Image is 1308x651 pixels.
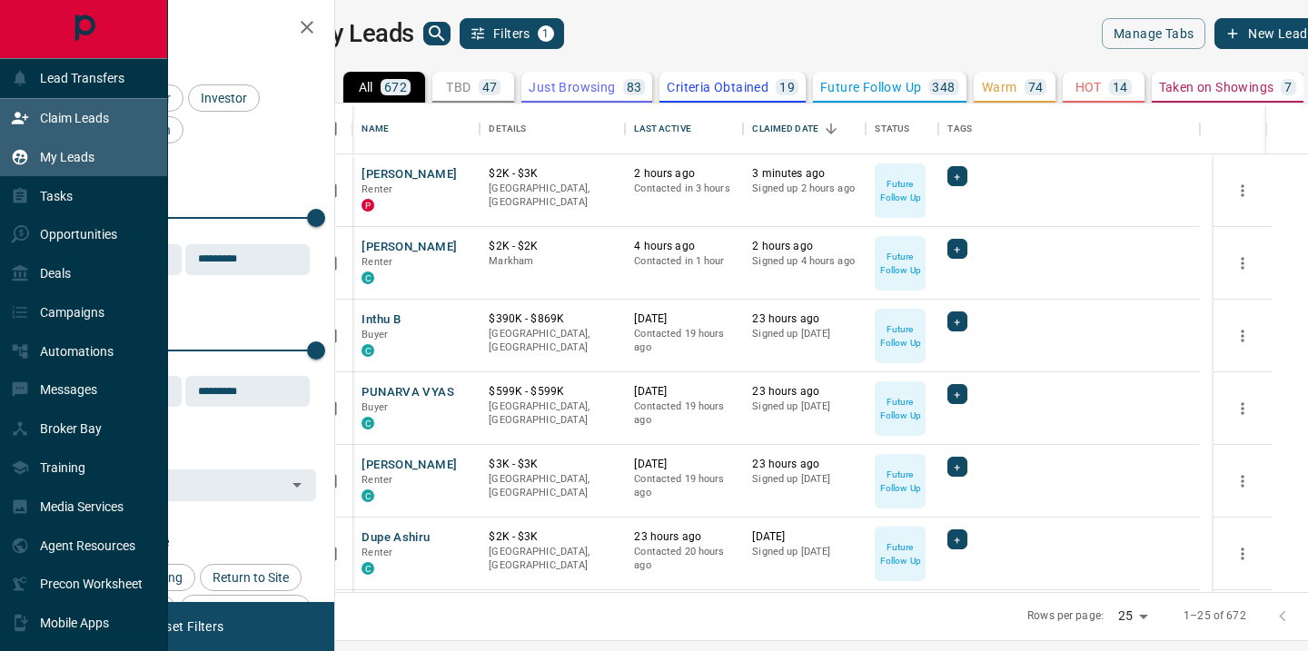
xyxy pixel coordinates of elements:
span: Return to Site [206,570,295,585]
div: Name [352,104,480,154]
span: Buyer [362,329,388,340]
p: 23 hours ago [752,457,857,472]
p: 74 [1028,81,1044,94]
button: [PERSON_NAME] [362,457,457,474]
p: Markham [489,254,616,269]
p: Signed up [DATE] [752,545,857,559]
div: Last Active [625,104,743,154]
span: Investor [194,91,253,105]
p: $2K - $3K [489,166,616,182]
p: Contacted in 3 hours [634,182,734,196]
p: Warm [982,81,1017,94]
div: + [947,457,966,477]
span: Renter [362,183,392,195]
button: more [1229,177,1256,204]
div: condos.ca [362,489,374,502]
span: + [954,312,960,330]
button: Inthu B [362,311,401,329]
p: 14 [1113,81,1128,94]
p: 7 [1284,81,1292,94]
p: Signed up [DATE] [752,327,857,341]
button: more [1229,322,1256,350]
button: more [1229,250,1256,277]
p: Future Follow Up [877,177,924,204]
div: Tags [938,104,1199,154]
button: Open [284,472,310,498]
div: + [947,529,966,549]
div: Claimed Date [752,104,818,154]
button: Dupe Ashiru [362,529,430,547]
p: Contacted in 1 hour [634,254,734,269]
p: 23 hours ago [752,384,857,399]
button: Filters1 [460,18,564,49]
p: 672 [384,81,407,94]
h1: My Leads [310,19,414,48]
p: Future Follow Up [877,468,924,495]
span: + [954,240,960,258]
p: $2K - $2K [489,239,616,254]
p: Contacted 19 hours ago [634,327,734,355]
div: Status [866,104,938,154]
p: Taken on Showings [1159,81,1274,94]
span: Renter [362,547,392,558]
span: Buyer [362,401,388,413]
button: [PERSON_NAME] [362,166,457,183]
p: 23 hours ago [634,529,734,545]
p: Just Browsing [529,81,615,94]
p: Future Follow Up [877,395,924,422]
div: condos.ca [362,344,374,357]
p: Contacted 19 hours ago [634,399,734,428]
p: [DATE] [634,457,734,472]
p: [GEOGRAPHIC_DATA], [GEOGRAPHIC_DATA] [489,545,616,573]
p: 19 [779,81,795,94]
p: $390K - $869K [489,311,616,327]
p: [GEOGRAPHIC_DATA], [GEOGRAPHIC_DATA] [489,472,616,500]
p: 83 [627,81,642,94]
p: 1–25 of 672 [1184,608,1245,624]
p: Signed up [DATE] [752,399,857,414]
span: + [954,385,960,403]
div: Tags [947,104,972,154]
p: [DATE] [634,311,734,327]
p: [DATE] [752,529,857,545]
span: Renter [362,256,392,268]
p: 348 [932,81,955,94]
div: Last Active [634,104,690,154]
p: 23 hours ago [752,311,857,327]
p: $2K - $3K [489,529,616,545]
button: more [1229,540,1256,567]
p: [DATE] [634,384,734,399]
span: + [954,458,960,476]
p: Rows per page: [1027,608,1104,624]
div: condos.ca [362,562,374,575]
button: PUNARVA VYAS [362,384,454,401]
p: 3 minutes ago [752,166,857,182]
p: Future Follow Up [820,81,921,94]
span: Set up Listing Alert [186,601,304,616]
div: + [947,384,966,404]
p: Signed up [DATE] [752,472,857,487]
span: Renter [362,474,392,486]
button: more [1229,395,1256,422]
div: Details [480,104,625,154]
div: Claimed Date [743,104,866,154]
button: [PERSON_NAME] [362,239,457,256]
div: 25 [1111,603,1154,629]
p: 2 hours ago [752,239,857,254]
p: Contacted 19 hours ago [634,472,734,500]
div: condos.ca [362,271,374,284]
div: Set up Listing Alert [180,595,311,622]
p: All [359,81,373,94]
p: [GEOGRAPHIC_DATA], [GEOGRAPHIC_DATA] [489,327,616,355]
p: Criteria Obtained [667,81,768,94]
span: + [954,530,960,548]
div: + [947,311,966,331]
button: Sort [818,116,844,142]
p: Future Follow Up [877,250,924,277]
div: Status [875,104,909,154]
div: Return to Site [200,564,302,591]
p: 4 hours ago [634,239,734,254]
p: Contacted 20 hours ago [634,545,734,573]
button: search button [423,22,451,45]
p: $599K - $599K [489,384,616,399]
